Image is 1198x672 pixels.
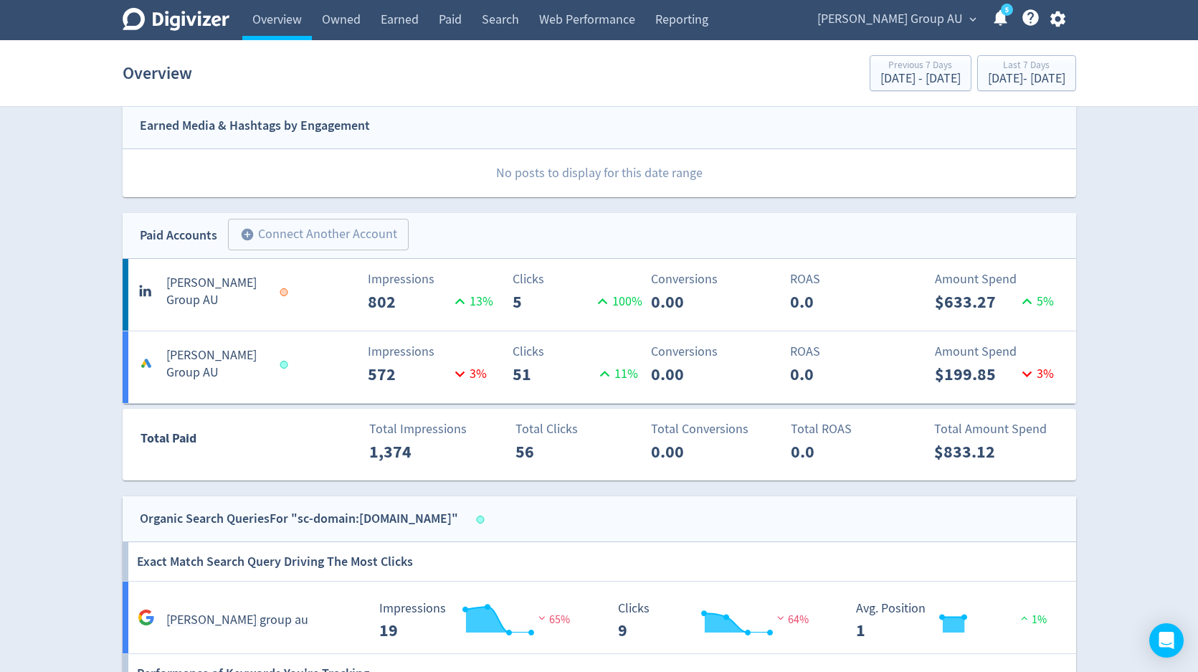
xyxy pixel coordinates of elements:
span: 64% [774,612,809,627]
img: negative-performance.svg [535,612,549,623]
svg: Avg. Position 1 [849,602,1064,640]
p: 5 % [1017,292,1054,311]
h1: Overview [123,50,192,96]
div: [DATE] - [DATE] [988,72,1065,85]
p: Total ROAS [791,420,921,439]
div: Organic Search Queries For "sc-domain:[DOMAIN_NAME]" [140,508,458,529]
p: Total Conversions [651,420,781,439]
button: [PERSON_NAME] Group AU [812,8,980,31]
p: No posts to display for this date range [123,149,1076,197]
text: 5 [1004,5,1008,15]
p: Amount Spend [935,270,1065,289]
button: Connect Another Account [228,219,409,250]
svg: Google Analytics [138,609,155,626]
p: Clicks [513,342,642,361]
span: expand_more [966,13,979,26]
div: Earned Media & Hashtags by Engagement [140,115,370,136]
p: 802 [368,289,450,315]
a: Connect Another Account [217,221,409,250]
p: Impressions [368,342,498,361]
p: 0.0 [790,361,873,387]
p: 5 [513,289,593,315]
p: $199.85 [935,361,1017,387]
span: 65% [535,612,570,627]
p: 3 % [1017,364,1054,384]
span: Data last synced: 30 Aug 2025, 9:02pm (AEST) [280,288,292,296]
p: Impressions [368,270,498,289]
p: Clicks [513,270,642,289]
p: Conversions [651,342,781,361]
p: 0.00 [651,361,733,387]
h5: [PERSON_NAME] Group AU [166,347,267,382]
p: Total Amount Spend [934,420,1064,439]
p: 0.00 [651,289,733,315]
svg: Impressions 19 [372,602,587,640]
p: Total Clicks [515,420,645,439]
h6: Exact Match Search Query Driving The Most Clicks [137,542,413,581]
button: Previous 7 Days[DATE] - [DATE] [870,55,971,91]
a: 5 [1001,4,1013,16]
p: Total Impressions [369,420,499,439]
p: 572 [368,361,450,387]
p: ROAS [790,270,920,289]
div: Last 7 Days [988,60,1065,72]
button: Last 7 Days[DATE]- [DATE] [977,55,1076,91]
a: [PERSON_NAME] group au Impressions 19 Impressions 19 65% Clicks 9 Clicks 9 64% Avg. Position 1 Av... [123,582,1076,654]
p: 1,374 [369,439,452,465]
p: 0.0 [791,439,873,465]
a: [PERSON_NAME] Group AUImpressions5723%Clicks5111%Conversions0.00ROAS0.0Amount Spend$199.853% [123,331,1076,403]
p: ROAS [790,342,920,361]
p: Conversions [651,270,781,289]
img: negative-performance.svg [774,612,788,623]
span: [PERSON_NAME] Group AU [817,8,963,31]
div: Total Paid [123,428,282,455]
svg: linkedin [138,280,155,298]
p: $833.12 [934,439,1017,465]
div: [DATE] - [DATE] [880,72,961,85]
img: positive-performance.svg [1017,612,1032,623]
p: 56 [515,439,598,465]
p: 100 % [593,292,642,311]
div: Open Intercom Messenger [1149,623,1184,658]
p: $633.27 [935,289,1017,315]
span: Data last synced: 31 Aug 2025, 11:02am (AEST) [476,516,488,524]
p: 11 % [595,364,638,384]
p: 0.00 [651,439,733,465]
span: 1% [1017,612,1047,627]
svg: Clicks 9 [611,602,826,640]
p: 51 [513,361,595,387]
span: add_circle [240,227,255,242]
p: 0.0 [790,289,873,315]
div: Previous 7 Days [880,60,961,72]
a: [PERSON_NAME] Group AUImpressions80213%Clicks5100%Conversions0.00ROAS0.0Amount Spend$633.275% [123,259,1076,331]
h5: [PERSON_NAME] group au [166,612,308,629]
div: Paid Accounts [140,225,217,246]
span: Data last synced: 31 Aug 2025, 8:01pm (AEST) [280,361,292,369]
p: Amount Spend [935,342,1065,361]
h5: [PERSON_NAME] Group AU [166,275,267,309]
